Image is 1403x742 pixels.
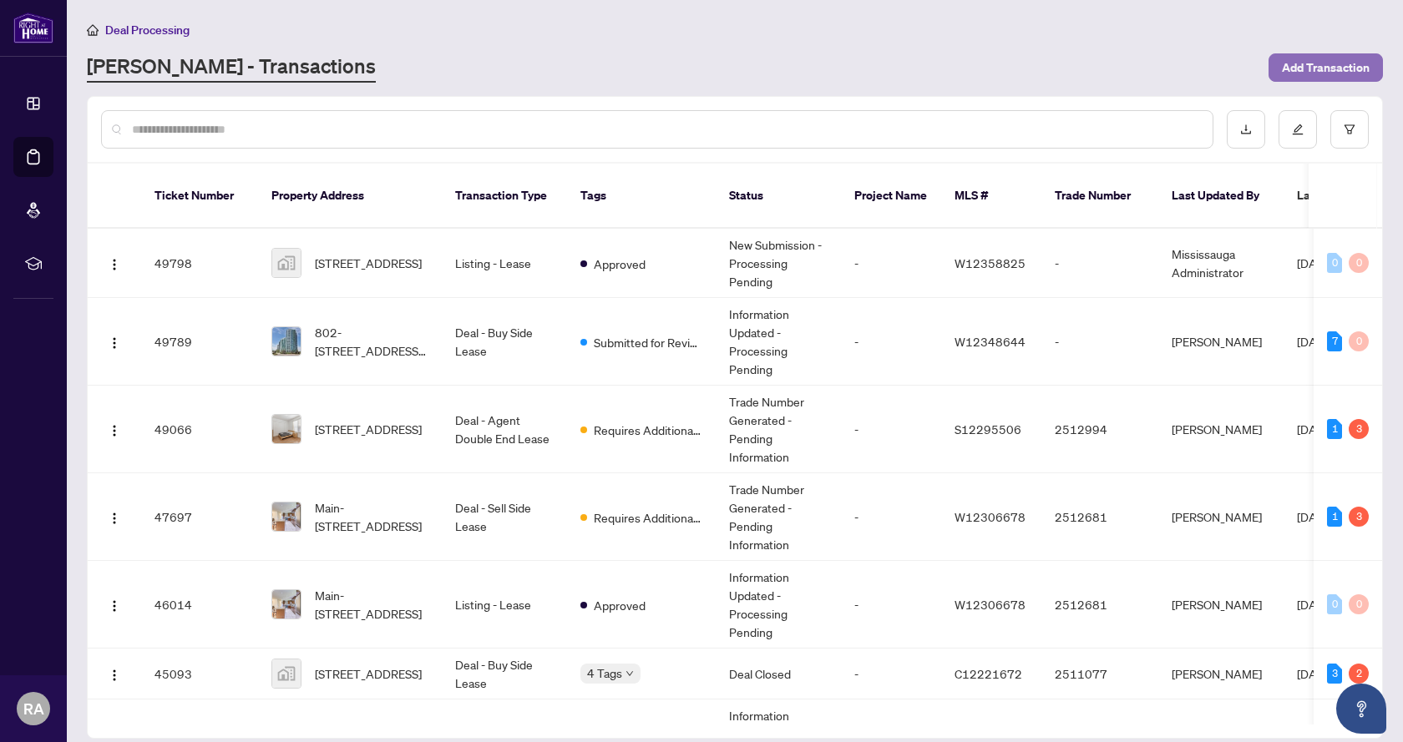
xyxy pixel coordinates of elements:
[1158,561,1284,649] td: [PERSON_NAME]
[1349,331,1369,351] div: 0
[141,473,258,561] td: 47697
[1158,298,1284,386] td: [PERSON_NAME]
[141,561,258,649] td: 46014
[1041,473,1158,561] td: 2512681
[315,323,428,360] span: 802-[STREET_ADDRESS][PERSON_NAME][PERSON_NAME]
[101,250,128,276] button: Logo
[594,596,646,614] span: Approved
[442,649,567,699] td: Deal - Buy Side Lease
[141,386,258,473] td: 49066
[1330,110,1369,149] button: filter
[1158,473,1284,561] td: [PERSON_NAME]
[841,561,941,649] td: -
[141,164,258,229] th: Ticket Number
[941,164,1041,229] th: MLS #
[1041,164,1158,229] th: Trade Number
[841,386,941,473] td: -
[1227,110,1265,149] button: download
[841,649,941,699] td: -
[626,669,634,678] span: down
[1158,164,1284,229] th: Last Updated By
[105,23,190,38] span: Deal Processing
[716,561,841,649] td: Information Updated - Processing Pending
[23,697,44,720] span: RA
[1297,597,1334,612] span: [DATE]
[587,664,622,683] span: 4 Tags
[108,599,121,613] img: Logo
[1349,253,1369,273] div: 0
[1041,298,1158,386] td: -
[108,336,121,350] img: Logo
[567,164,716,229] th: Tags
[1327,594,1342,614] div: 0
[442,229,567,298] td: Listing - Lease
[1327,507,1342,527] div: 1
[108,424,121,437] img: Logo
[258,164,442,229] th: Property Address
[101,591,128,618] button: Logo
[272,590,301,618] img: thumbnail-img
[315,498,428,535] span: Main-[STREET_ADDRESS]
[594,421,702,439] span: Requires Additional Docs
[1349,664,1369,684] div: 2
[442,298,567,386] td: Deal - Buy Side Lease
[955,597,1026,612] span: W12306678
[716,164,841,229] th: Status
[1336,684,1386,734] button: Open asap
[841,229,941,298] td: -
[141,649,258,699] td: 45093
[108,258,121,271] img: Logo
[442,473,567,561] td: Deal - Sell Side Lease
[13,13,53,43] img: logo
[841,298,941,386] td: -
[716,649,841,699] td: Deal Closed
[272,659,301,688] img: thumbnail-img
[272,249,301,277] img: thumbnail-img
[955,421,1021,437] span: S12295506
[716,473,841,561] td: Trade Number Generated - Pending Information
[594,333,702,351] span: Submitted for Review
[1297,509,1334,524] span: [DATE]
[594,255,646,273] span: Approved
[1327,419,1342,439] div: 1
[141,229,258,298] td: 49798
[841,473,941,561] td: -
[1158,386,1284,473] td: [PERSON_NAME]
[955,334,1026,349] span: W12348644
[1292,124,1304,135] span: edit
[101,416,128,442] button: Logo
[1327,664,1342,684] div: 3
[1269,53,1383,82] button: Add Transaction
[1041,229,1158,298] td: -
[315,254,422,272] span: [STREET_ADDRESS]
[315,586,428,623] span: Main-[STREET_ADDRESS]
[716,229,841,298] td: New Submission - Processing Pending
[1240,124,1252,135] span: download
[272,502,301,531] img: thumbnail-img
[1158,649,1284,699] td: [PERSON_NAME]
[1041,386,1158,473] td: 2512994
[1279,110,1317,149] button: edit
[442,164,567,229] th: Transaction Type
[1297,421,1334,437] span: [DATE]
[315,664,422,683] span: [STREET_ADDRESS]
[101,660,128,687] button: Logo
[1297,666,1334,681] span: [DATE]
[716,386,841,473] td: Trade Number Generated - Pending Information
[87,53,376,83] a: [PERSON_NAME] - Transactions
[1282,54,1370,81] span: Add Transaction
[442,386,567,473] td: Deal - Agent Double End Lease
[955,509,1026,524] span: W12306678
[1349,594,1369,614] div: 0
[955,666,1022,681] span: C12221672
[716,298,841,386] td: Information Updated - Processing Pending
[272,327,301,356] img: thumbnail-img
[1041,561,1158,649] td: 2512681
[442,561,567,649] td: Listing - Lease
[1344,124,1355,135] span: filter
[841,164,941,229] th: Project Name
[1297,255,1334,270] span: [DATE]
[594,508,702,527] span: Requires Additional Docs
[1349,419,1369,439] div: 3
[1041,649,1158,699] td: 2511077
